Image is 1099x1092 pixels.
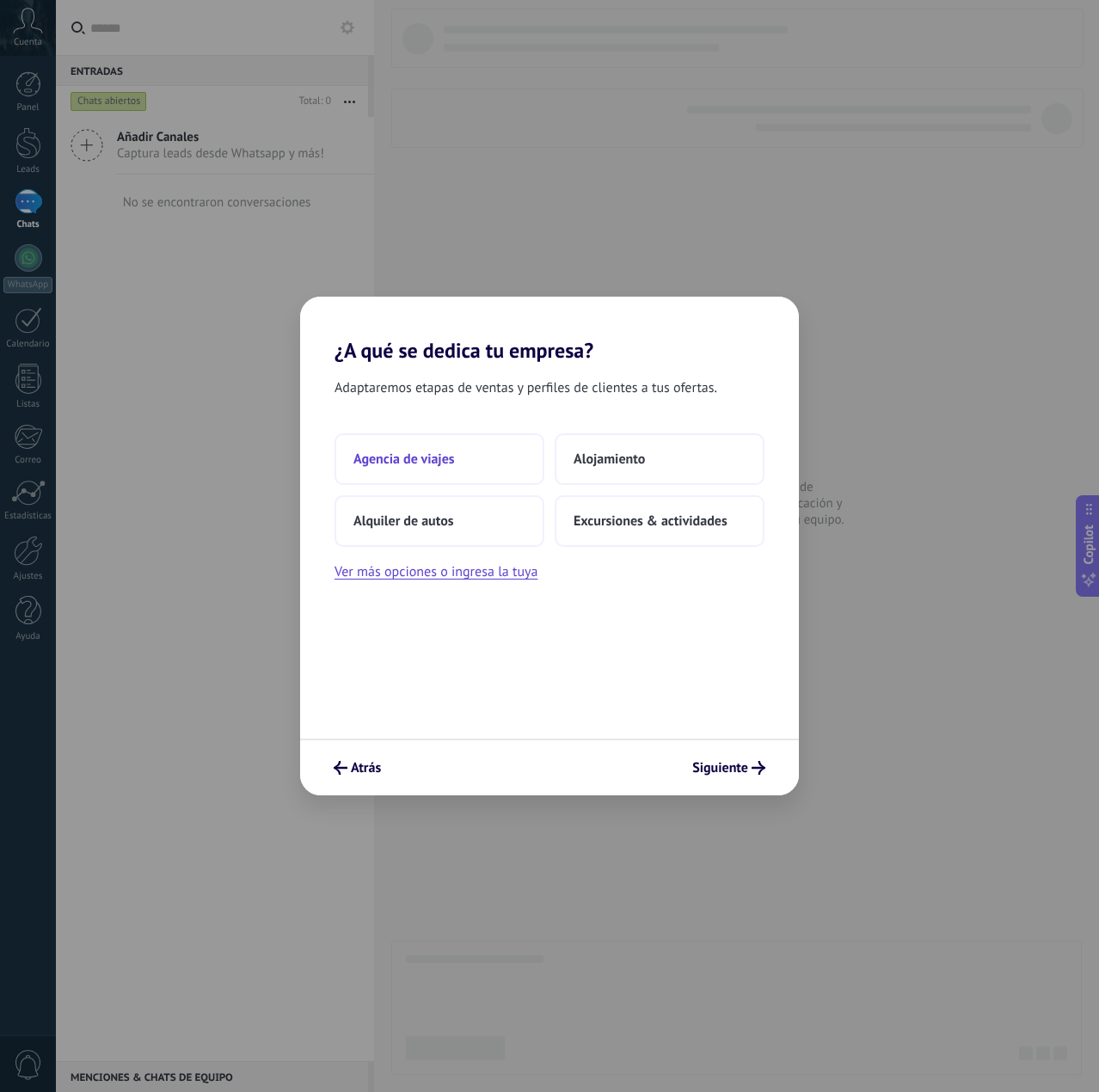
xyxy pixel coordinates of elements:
[574,451,645,468] span: Alojamiento
[353,451,455,468] span: Agencia de viajes
[692,762,748,774] span: Siguiente
[555,495,764,547] button: Excursiones & actividades
[300,297,799,363] h2: ¿A qué se dedica tu empresa?
[326,753,389,782] button: Atrás
[574,512,728,530] span: Excursiones & actividades
[555,433,764,485] button: Alojamiento
[335,377,717,399] span: Adaptaremos etapas de ventas y perfiles de clientes a tus ofertas.
[335,495,544,547] button: Alquiler de autos
[335,433,544,485] button: Agencia de viajes
[335,561,537,583] button: Ver más opciones o ingresa la tuya
[351,762,381,774] span: Atrás
[353,512,454,530] span: Alquiler de autos
[685,753,773,782] button: Siguiente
